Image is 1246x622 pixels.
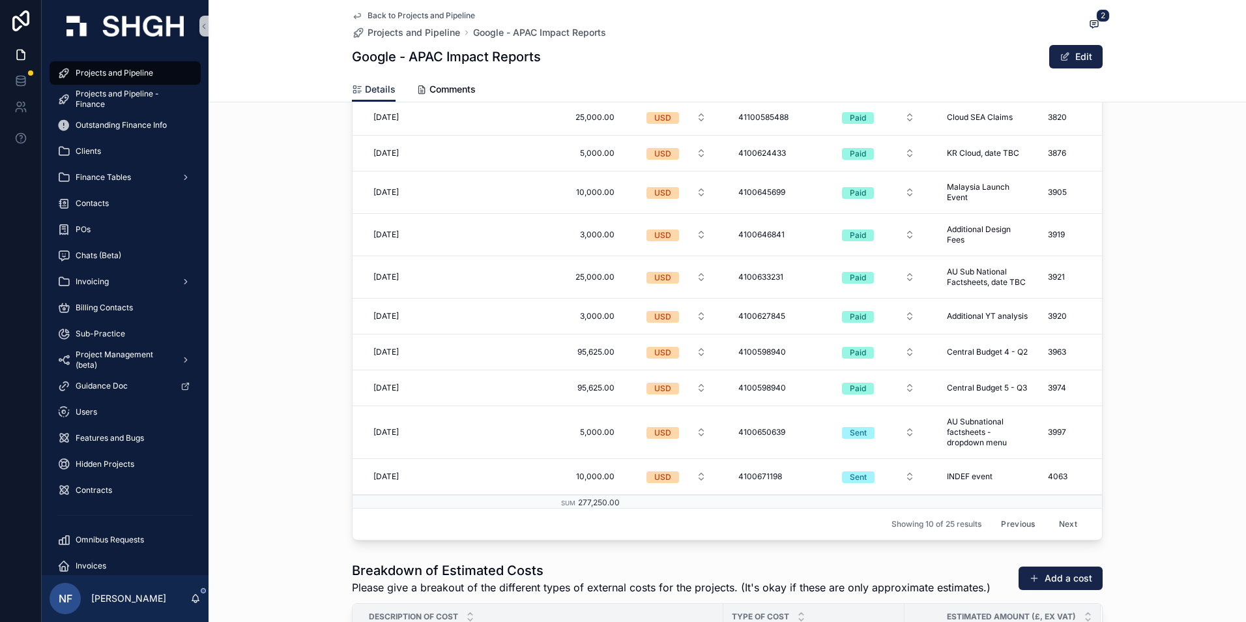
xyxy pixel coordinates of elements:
span: Guidance Doc [76,381,128,391]
span: 3,000.00 [535,311,615,321]
span: Additional YT analysis [947,311,1028,321]
span: 41100585488 [738,112,789,123]
span: Malaysia Launch Event [947,182,1029,203]
button: Select Button [636,340,717,364]
span: POs [76,224,91,235]
button: Select Button [832,376,925,400]
button: Select Button [832,141,925,165]
span: Projects and Pipeline - Finance [76,89,188,110]
button: Select Button [636,106,717,129]
div: Paid [850,112,866,124]
span: 3919 [1048,230,1065,240]
button: Select Button [636,465,717,488]
button: Select Button [636,421,717,444]
span: 3921 [1048,272,1065,282]
span: Google - APAC Impact Reports [473,26,606,39]
span: Omnibus Requests [76,535,144,545]
a: Omnibus Requests [50,528,201,552]
div: Paid [850,148,866,160]
span: [DATE] [373,272,399,282]
button: Next [1050,514,1086,535]
button: Select Button [832,340,925,364]
div: Paid [850,383,866,394]
div: Paid [850,347,866,359]
span: [DATE] [373,311,399,321]
span: 4100627845 [738,311,785,321]
span: Cloud SEA Claims [947,112,1013,123]
span: 4100671198 [738,471,782,482]
a: Clients [50,140,201,163]
button: Select Button [832,304,925,328]
a: Projects and Pipeline [352,26,460,39]
button: Edit [1049,45,1103,68]
h1: Breakdown of Estimated Costs [352,561,991,580]
div: USD [654,427,671,439]
span: [DATE] [373,148,399,158]
span: 3997 [1048,427,1066,437]
span: Estimated Amount (£, ex VAT) [947,612,1076,622]
span: [DATE] [373,383,399,393]
div: USD [654,347,671,359]
a: Project Management (beta) [50,348,201,372]
span: [DATE] [373,347,399,357]
a: Projects and Pipeline [50,61,201,85]
span: Showing 10 of 25 results [891,519,981,529]
a: Users [50,400,201,424]
button: Select Button [636,376,717,400]
button: Select Button [832,223,925,246]
span: Projects and Pipeline [368,26,460,39]
div: Sent [850,471,867,483]
a: Projects and Pipeline - Finance [50,87,201,111]
div: USD [654,311,671,323]
span: Billing Contacts [76,303,133,313]
a: Guidance Doc [50,374,201,398]
div: USD [654,148,671,160]
span: 4100645699 [738,187,785,198]
span: [DATE] [373,427,399,437]
a: POs [50,218,201,241]
span: 95,625.00 [535,383,615,393]
span: Project Management (beta) [76,349,171,370]
span: Invoicing [76,276,109,287]
span: 2 [1096,9,1110,22]
span: Comments [429,83,476,96]
span: Back to Projects and Pipeline [368,10,475,21]
button: Select Button [636,265,717,289]
a: Invoicing [50,270,201,293]
span: 4100598940 [738,347,786,357]
div: USD [654,112,671,124]
a: Sub-Practice [50,322,201,346]
a: Contracts [50,479,201,502]
div: Paid [850,272,866,284]
div: Paid [850,187,866,199]
span: 4063 [1048,471,1067,482]
button: Select Button [832,265,925,289]
span: 25,000.00 [535,272,615,282]
button: Select Button [636,141,717,165]
button: Select Button [636,223,717,246]
a: Comments [416,78,476,104]
span: Users [76,407,97,417]
span: 5,000.00 [535,427,615,437]
a: Invoices [50,554,201,578]
a: Chats (Beta) [50,244,201,267]
span: 3820 [1048,112,1067,123]
a: Billing Contacts [50,296,201,319]
button: Select Button [832,181,925,204]
small: Sum [561,499,575,507]
span: Chats (Beta) [76,250,121,261]
button: Add a cost [1019,567,1103,590]
h1: Google - APAC Impact Reports [352,48,541,66]
span: Details [365,83,396,96]
span: INDEF event [947,471,992,482]
span: 4100646841 [738,230,785,240]
div: Sent [850,427,867,439]
div: Paid [850,311,866,323]
button: Select Button [832,106,925,129]
span: KR Cloud, date TBC [947,148,1019,158]
span: Sub-Practice [76,329,125,339]
span: 25,000.00 [535,112,615,123]
span: Features and Bugs [76,433,144,443]
span: Hidden Projects [76,459,134,469]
